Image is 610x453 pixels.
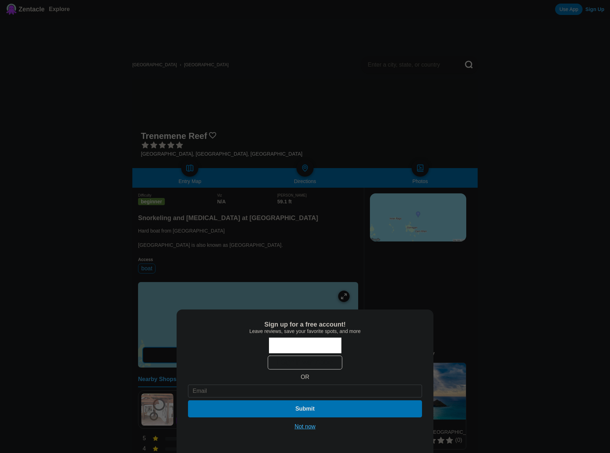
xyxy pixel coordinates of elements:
input: Email [188,385,422,397]
button: Not now [293,423,318,430]
button: Submit [188,400,422,417]
div: Sign in with Apple [268,355,342,370]
div: OR [301,374,309,380]
div: Sign up for a free account! [188,321,422,328]
div: Leave reviews, save your favorite spots, and more [188,328,422,334]
iframe: Sign in with Google Button [269,338,341,353]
